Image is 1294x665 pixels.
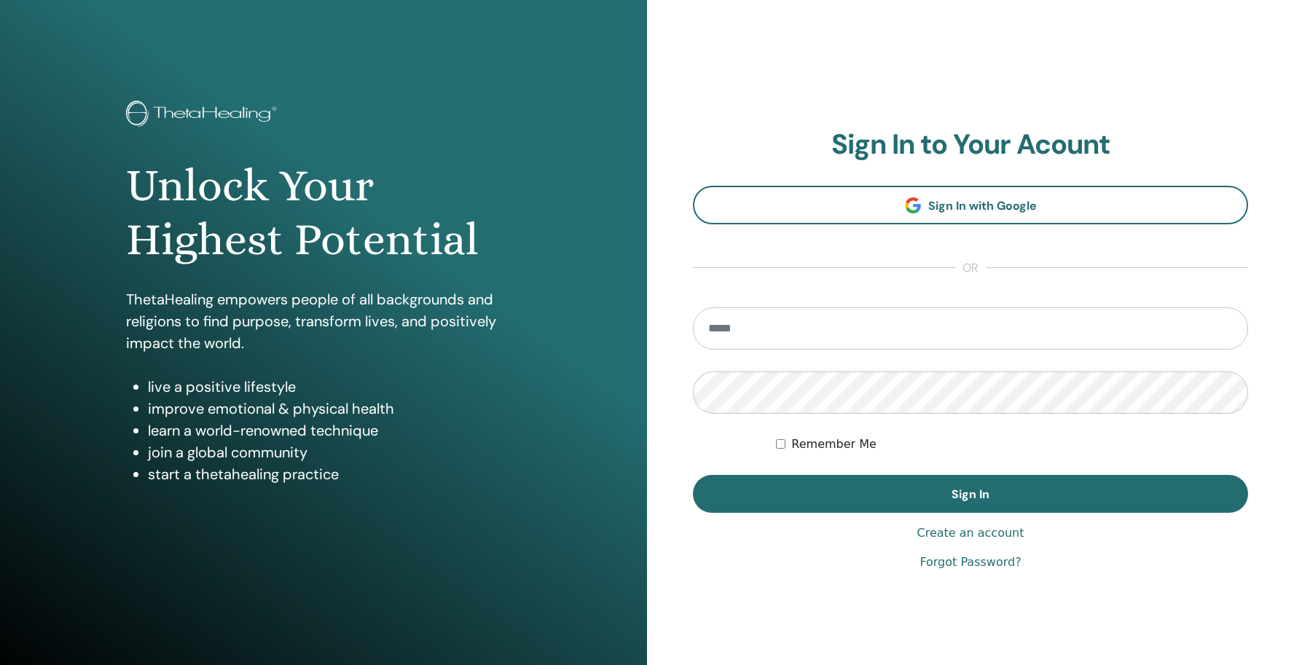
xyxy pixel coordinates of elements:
[917,524,1024,542] a: Create an account
[955,259,986,277] span: or
[776,436,1248,453] div: Keep me authenticated indefinitely or until I manually logout
[919,554,1021,571] a: Forgot Password?
[126,288,521,354] p: ThetaHealing empowers people of all backgrounds and religions to find purpose, transform lives, a...
[693,475,1248,513] button: Sign In
[952,487,989,502] span: Sign In
[148,420,521,441] li: learn a world-renowned technique
[693,128,1248,162] h2: Sign In to Your Acount
[148,463,521,485] li: start a thetahealing practice
[693,186,1248,224] a: Sign In with Google
[148,398,521,420] li: improve emotional & physical health
[791,436,877,453] label: Remember Me
[928,198,1037,213] span: Sign In with Google
[126,159,521,267] h1: Unlock Your Highest Potential
[148,376,521,398] li: live a positive lifestyle
[148,441,521,463] li: join a global community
